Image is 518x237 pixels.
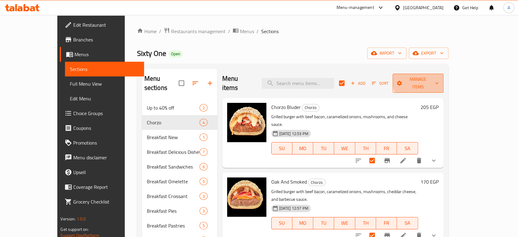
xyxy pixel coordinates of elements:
span: Open [169,51,183,56]
div: Breakfast Sandwiches6 [142,159,217,174]
span: 1.0.0 [77,215,86,223]
span: Oak And Smoked [271,177,307,186]
button: WE [334,142,355,154]
span: export [414,49,444,57]
span: Breakfast Croissant [147,192,200,200]
p: Grilled burger with beef bacon, caramelized onions, mushrooms, cheddar cheese, and barbecue sauce. [271,188,418,203]
a: Grocery Checklist [60,194,144,209]
span: TH [358,219,374,227]
span: Grocery Checklist [73,198,139,205]
div: items [200,207,207,215]
button: Sort [370,79,390,88]
button: FR [376,142,397,154]
img: Oak And Smoked [227,177,266,217]
button: Add [348,79,368,88]
p: Grilled burger with beef bacon, caramelized onions, mushrooms, and cheese sauce. [271,113,418,128]
span: Breakfast Pastries [147,222,200,229]
span: A [508,4,510,11]
div: Chorzo [308,179,326,186]
span: 2 [200,105,207,111]
span: Sort sections [188,76,203,91]
a: Home [137,28,157,35]
nav: breadcrumb [137,27,448,35]
div: Breakfast Pies3 [142,204,217,218]
span: Select to update [366,154,379,167]
span: FR [379,219,394,227]
button: Manage items [393,74,444,93]
button: SA [397,217,418,229]
button: WE [334,217,355,229]
span: Breakfast Omelette [147,178,200,185]
div: Breakfast Sandwiches [147,163,200,170]
h2: Menu items [222,74,255,92]
button: SU [271,217,292,229]
span: 1 [200,134,207,140]
div: Menu-management [337,4,374,11]
button: Branch-specific-item [380,153,394,168]
button: TU [313,142,334,154]
svg: Show Choices [430,157,437,164]
button: Add section [203,76,217,91]
span: SA [399,144,415,153]
span: Sort [372,80,389,87]
li: / [228,28,230,35]
span: TU [316,144,332,153]
div: Open [169,50,183,58]
h2: Menu sections [144,74,179,92]
span: WE [337,144,352,153]
div: Breakfast Croissant3 [142,189,217,204]
div: Chorzo [302,104,319,111]
span: Add item [348,79,368,88]
h6: 205 EGP [421,103,439,111]
button: import [367,48,406,59]
div: Chorzo [147,119,200,126]
span: Menus [74,51,139,58]
button: SU [271,142,292,154]
div: items [200,148,207,156]
span: MO [295,144,311,153]
span: TH [358,144,374,153]
div: Breakfast New1 [142,130,217,145]
button: TH [355,142,376,154]
a: Branches [60,32,144,47]
span: 7 [200,149,207,155]
span: Chorzo [308,179,325,186]
a: Edit Restaurant [60,17,144,32]
span: FR [379,144,394,153]
a: Restaurants management [164,27,226,35]
span: Choice Groups [73,110,139,117]
span: 6 [200,164,207,170]
div: Breakfast Delicious Dishes [147,148,200,156]
span: Add [350,80,366,87]
span: Promotions [73,139,139,146]
span: Coupons [73,124,139,132]
button: SA [397,142,418,154]
span: Restaurants management [171,28,226,35]
div: items [200,178,207,185]
div: items [200,119,207,126]
a: Menu disclaimer [60,150,144,165]
div: items [200,134,207,141]
a: Upsell [60,165,144,180]
span: Sixty One [137,46,166,60]
button: TH [355,217,376,229]
li: / [257,28,259,35]
span: [DATE] 12:53 PM [277,131,311,137]
div: Breakfast Pastries5 [142,218,217,233]
a: Coupons [60,121,144,135]
span: Select section [335,77,348,90]
a: Choice Groups [60,106,144,121]
span: [DATE] 12:57 PM [277,205,311,211]
span: Edit Restaurant [73,21,139,29]
span: Sort items [368,79,393,88]
span: WE [337,219,352,227]
a: Menus [60,47,144,62]
span: Branches [73,36,139,43]
span: 5 [200,179,207,185]
span: Up to 40% off [147,104,200,111]
a: Menus [233,27,254,35]
a: Edit menu item [399,157,407,164]
span: SA [399,219,415,227]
